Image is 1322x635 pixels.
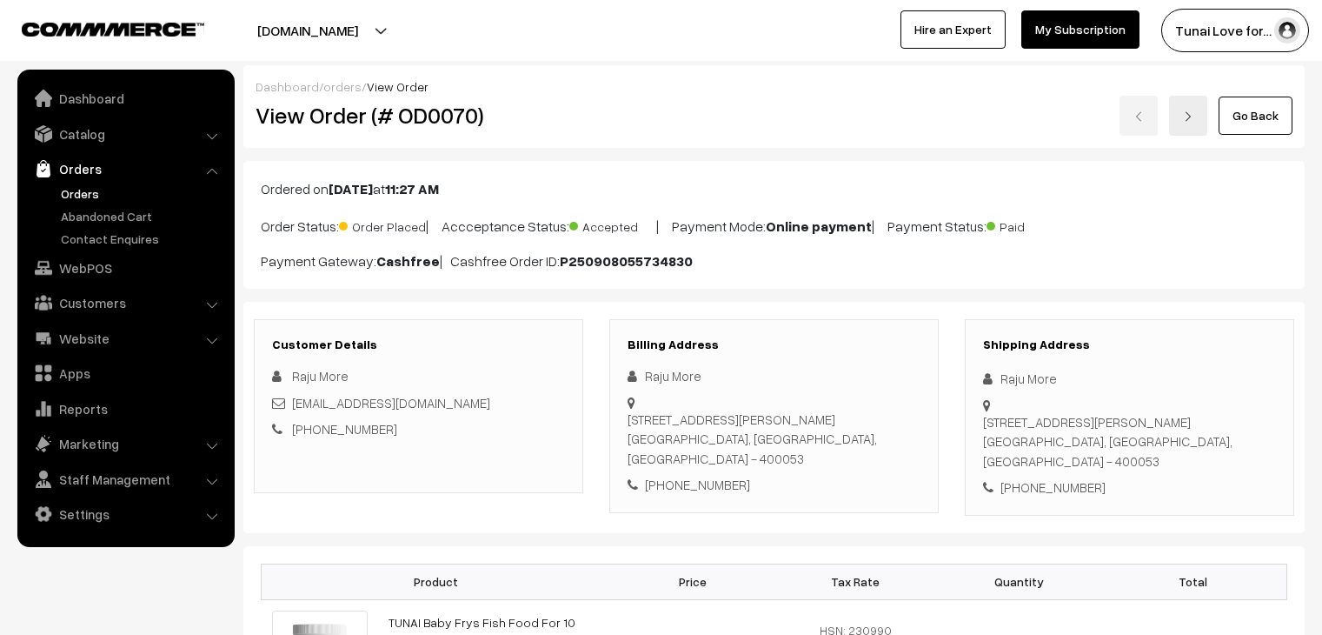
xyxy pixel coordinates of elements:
h3: Billing Address [628,338,920,352]
h3: Customer Details [272,338,565,352]
a: Customers [22,287,229,318]
a: My Subscription [1021,10,1139,49]
a: orders [323,79,362,94]
th: Quantity [937,564,1100,599]
b: Cashfree [376,252,440,270]
b: 11:27 AM [385,180,439,197]
h2: View Order (# OD0070) [256,102,584,129]
a: Settings [22,498,229,530]
a: Go Back [1219,97,1292,135]
a: WebPOS [22,252,229,284]
a: Abandoned Cart [56,207,229,225]
span: Order Placed [339,213,426,236]
a: Dashboard [22,83,229,114]
a: [PHONE_NUMBER] [292,421,397,437]
button: Tunai Love for… [1161,9,1309,52]
div: Raju More [983,369,1276,389]
span: Accepted [569,213,656,236]
a: Catalog [22,118,229,150]
b: Online payment [766,217,872,235]
th: Total [1100,564,1287,599]
a: Hire an Expert [900,10,1006,49]
b: P250908055734830 [560,252,693,270]
div: [PHONE_NUMBER] [983,478,1276,498]
div: [STREET_ADDRESS][PERSON_NAME] [GEOGRAPHIC_DATA], [GEOGRAPHIC_DATA], [GEOGRAPHIC_DATA] - 400053 [983,412,1276,471]
a: Orders [56,184,229,203]
a: Staff Management [22,464,229,495]
p: Order Status: | Accceptance Status: | Payment Mode: | Payment Status: [261,213,1287,237]
div: [PHONE_NUMBER] [628,475,920,495]
img: right-arrow.png [1183,111,1193,122]
a: [EMAIL_ADDRESS][DOMAIN_NAME] [292,395,490,411]
a: Reports [22,393,229,424]
a: Website [22,323,229,354]
th: Product [262,564,611,599]
button: [DOMAIN_NAME] [196,9,419,52]
div: Raju More [628,366,920,386]
span: View Order [367,79,428,94]
span: Raju More [292,368,349,384]
p: Ordered on at [261,178,1287,199]
div: [STREET_ADDRESS][PERSON_NAME] [GEOGRAPHIC_DATA], [GEOGRAPHIC_DATA], [GEOGRAPHIC_DATA] - 400053 [628,410,920,469]
a: Marketing [22,428,229,459]
a: Contact Enquires [56,230,229,248]
a: Dashboard [256,79,319,94]
span: Paid [987,213,1073,236]
th: Tax Rate [774,564,937,599]
b: [DATE] [329,180,373,197]
img: COMMMERCE [22,23,204,36]
a: Apps [22,358,229,389]
p: Payment Gateway: | Cashfree Order ID: [261,251,1287,271]
h3: Shipping Address [983,338,1276,352]
a: COMMMERCE [22,17,174,38]
div: / / [256,77,1292,96]
th: Price [611,564,774,599]
img: user [1274,17,1300,43]
a: Orders [22,153,229,184]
